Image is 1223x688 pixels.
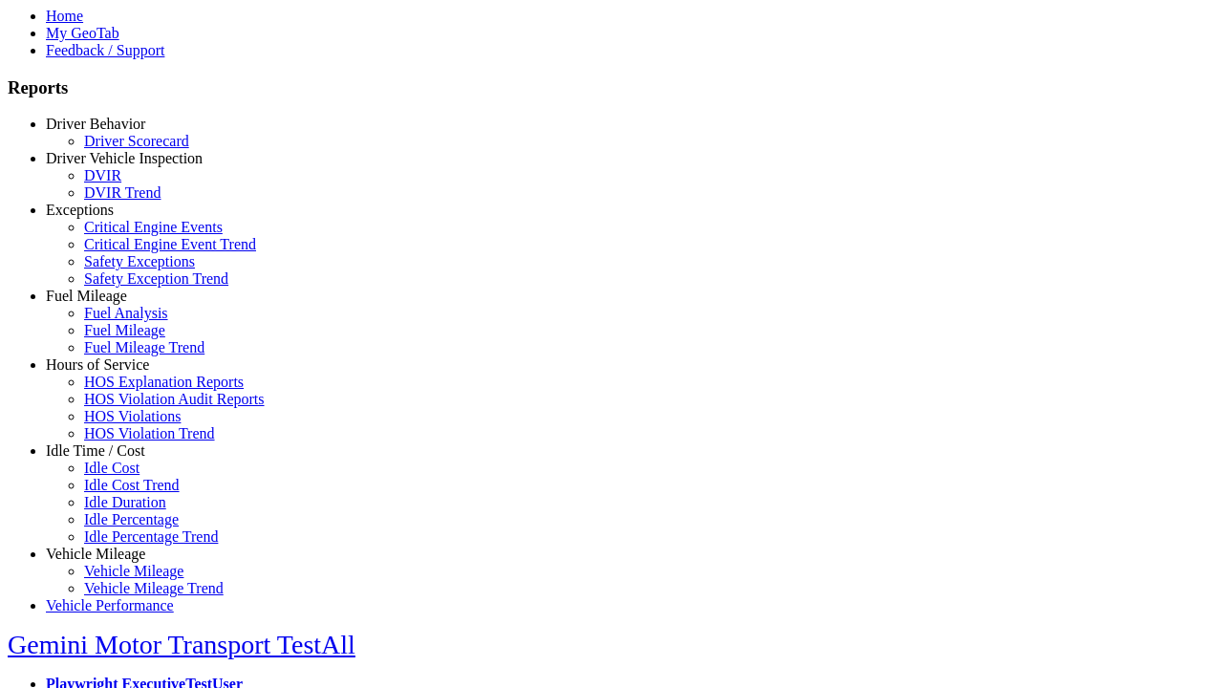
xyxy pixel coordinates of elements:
a: Driver Vehicle Inspection [46,150,203,166]
a: Fuel Mileage [84,322,165,338]
a: Idle Cost Trend [84,477,180,493]
a: HOS Explanation Reports [84,374,244,390]
a: Vehicle Mileage [46,546,145,562]
h3: Reports [8,77,1215,98]
a: Home [46,8,83,24]
a: Feedback / Support [46,42,164,58]
a: Driver Behavior [46,116,145,132]
a: Idle Cost [84,460,139,476]
a: Critical Engine Events [84,219,223,235]
a: Critical Engine Event Trend [84,236,256,252]
a: Idle Time / Cost [46,442,145,459]
a: Safety Exception Trend [84,270,228,287]
a: HOS Violation Audit Reports [84,391,265,407]
a: Fuel Mileage [46,288,127,304]
a: Safety Exceptions [84,253,195,269]
a: Idle Percentage [84,511,179,527]
a: HOS Violation Trend [84,425,215,441]
a: Exceptions [46,202,114,218]
a: Fuel Mileage Trend [84,339,204,355]
a: Vehicle Mileage [84,563,183,579]
a: Idle Percentage Trend [84,528,218,545]
a: Hours of Service [46,356,149,373]
a: My GeoTab [46,25,119,41]
a: Vehicle Performance [46,597,174,613]
a: Driver Scorecard [84,133,189,149]
a: Gemini Motor Transport TestAll [8,630,355,659]
a: Idle Duration [84,494,166,510]
a: Fuel Analysis [84,305,168,321]
a: HOS Violations [84,408,181,424]
a: DVIR [84,167,121,183]
a: Vehicle Mileage Trend [84,580,224,596]
a: DVIR Trend [84,184,161,201]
